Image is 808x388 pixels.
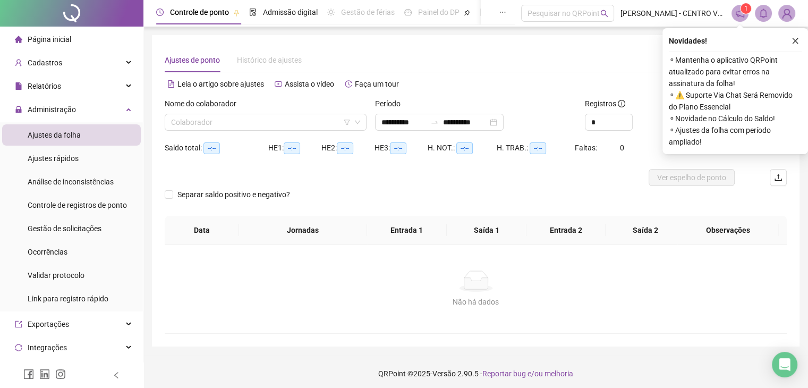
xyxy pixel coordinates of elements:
span: Admissão digital [263,8,318,16]
div: Não há dados [177,296,774,308]
span: youtube [275,80,282,88]
span: export [15,320,22,328]
span: user-add [15,59,22,66]
span: home [15,36,22,43]
span: Painel do DP [418,8,460,16]
span: clock-circle [156,9,164,16]
span: --:-- [337,142,353,154]
div: H. TRAB.: [497,142,574,154]
span: down [354,119,361,125]
span: Página inicial [28,35,71,44]
span: swap-right [430,118,439,126]
span: file-done [249,9,257,16]
span: Reportar bug e/ou melhoria [482,369,573,378]
span: ellipsis [499,9,506,16]
span: Cadastros [28,58,62,67]
span: 1 [744,5,748,12]
span: to [430,118,439,126]
span: [PERSON_NAME] - CENTRO VETERINARIO 4 PATAS LTDA [620,7,725,19]
span: notification [735,9,745,18]
label: Nome do colaborador [165,98,243,109]
span: pushpin [464,10,470,16]
span: Ajustes rápidos [28,154,79,163]
span: Controle de ponto [170,8,229,16]
span: Observações [686,224,771,236]
th: Observações [678,216,779,245]
span: --:-- [456,142,473,154]
span: Histórico de ajustes [237,56,302,64]
span: dashboard [404,9,412,16]
span: Análise de inconsistências [28,178,114,186]
span: Assista o vídeo [285,80,334,88]
span: Registros [585,98,625,109]
div: H. NOT.: [428,142,497,154]
div: HE 3: [375,142,428,154]
span: 0 [620,144,624,152]
span: Faltas: [575,144,599,152]
span: file [15,82,22,90]
span: Gestão de férias [341,8,395,16]
span: upload [774,173,783,182]
span: Exportações [28,320,69,328]
div: HE 2: [321,142,375,154]
span: ⚬ ⚠️ Suporte Via Chat Será Removido do Plano Essencial [669,89,802,113]
span: Faça um tour [355,80,399,88]
span: Administração [28,105,76,114]
span: file-text [167,80,175,88]
span: bell [759,9,768,18]
th: Entrada 1 [367,216,447,245]
span: lock [15,106,22,113]
span: filter [344,119,350,125]
div: Saldo total: [165,142,268,154]
button: Ver espelho de ponto [649,169,735,186]
img: 91132 [779,5,795,21]
span: Versão [432,369,456,378]
span: book [480,9,487,16]
div: Open Intercom Messenger [772,352,797,377]
span: linkedin [39,369,50,379]
span: Ajustes de ponto [165,56,220,64]
span: Validar protocolo [28,271,84,280]
span: Controle de registros de ponto [28,201,127,209]
span: facebook [23,369,34,379]
th: Saída 2 [606,216,685,245]
span: Relatórios [28,82,61,90]
span: sun [327,9,335,16]
span: Integrações [28,343,67,352]
span: Novidades ! [669,35,707,47]
span: Ocorrências [28,248,67,256]
span: pushpin [233,10,240,16]
span: Leia o artigo sobre ajustes [177,80,264,88]
span: --:-- [530,142,546,154]
th: Data [165,216,239,245]
span: --:-- [203,142,220,154]
span: ⚬ Mantenha o aplicativo QRPoint atualizado para evitar erros na assinatura da folha! [669,54,802,89]
span: search [600,10,608,18]
span: left [113,372,120,379]
span: history [345,80,352,88]
span: ⚬ Novidade no Cálculo do Saldo! [669,113,802,124]
span: Ajustes da folha [28,131,81,139]
th: Jornadas [239,216,367,245]
label: Período [375,98,407,109]
span: Link para registro rápido [28,294,108,303]
th: Saída 1 [447,216,526,245]
span: --:-- [284,142,300,154]
div: HE 1: [268,142,321,154]
span: --:-- [390,142,406,154]
span: Separar saldo positivo e negativo? [173,189,294,200]
sup: 1 [741,3,751,14]
span: Gestão de solicitações [28,224,101,233]
th: Entrada 2 [526,216,606,245]
span: ⚬ Ajustes da folha com período ampliado! [669,124,802,148]
span: info-circle [618,100,625,107]
span: sync [15,344,22,351]
span: close [792,37,799,45]
span: instagram [55,369,66,379]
